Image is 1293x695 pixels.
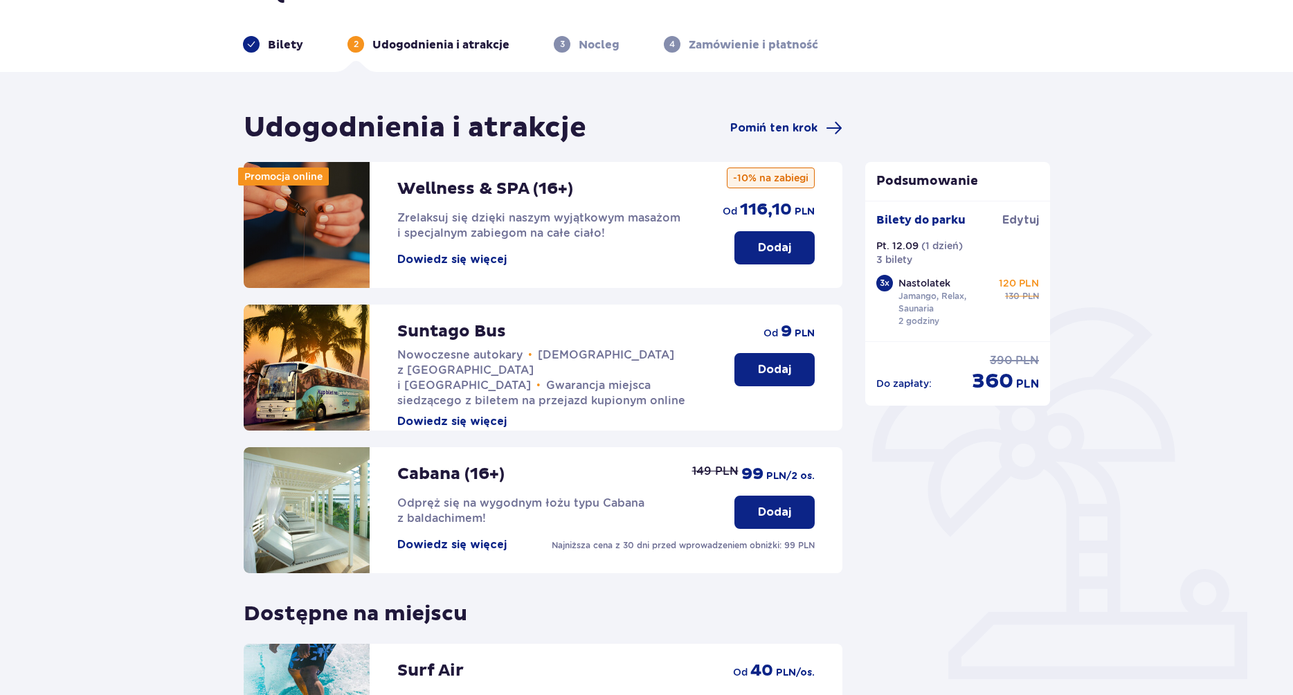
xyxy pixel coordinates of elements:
[397,496,644,525] span: Odpręż się na wygodnym łożu typu Cabana z baldachimem!
[758,505,791,520] p: Dodaj
[776,666,815,680] p: PLN /os.
[1002,213,1039,228] a: Edytuj
[689,37,818,53] p: Zamówienie i płatność
[397,211,680,240] span: Zrelaksuj się dzięki naszym wyjątkowym masażom i specjalnym zabiegom na całe ciało!
[268,37,303,53] p: Bilety
[999,276,1039,290] p: 120 PLN
[730,120,842,136] a: Pomiń ten krok
[552,539,815,552] p: Najniższa cena z 30 dni przed wprowadzeniem obniżki: 99 PLN
[397,348,523,361] span: Nowoczesne autokary
[921,239,963,253] p: ( 1 dzień )
[669,38,675,51] p: 4
[579,37,620,53] p: Nocleg
[1022,290,1039,303] p: PLN
[560,38,565,51] p: 3
[865,173,1051,190] p: Podsumowanie
[763,326,778,340] p: od
[898,276,950,290] p: Nastolatek
[354,38,359,51] p: 2
[758,240,791,255] p: Dodaj
[741,464,763,485] p: 99
[990,353,1013,368] p: 390
[692,464,739,479] p: 149 PLN
[795,205,815,219] p: PLN
[397,537,507,552] button: Dowiedz się więcej
[244,162,370,288] img: attraction
[397,348,674,392] span: [DEMOGRAPHIC_DATA] z [GEOGRAPHIC_DATA] i [GEOGRAPHIC_DATA]
[528,348,532,362] span: •
[244,305,370,431] img: attraction
[536,379,541,392] span: •
[898,290,994,315] p: Jamango, Relax, Saunaria
[898,315,939,327] p: 2 godziny
[238,168,329,186] div: Promocja online
[795,327,815,341] p: PLN
[876,213,966,228] p: Bilety do parku
[397,321,506,342] p: Suntago Bus
[244,111,586,145] h1: Udogodnienia i atrakcje
[750,660,773,681] p: 40
[372,37,509,53] p: Udogodnienia i atrakcje
[734,496,815,529] button: Dodaj
[734,231,815,264] button: Dodaj
[766,469,815,483] p: PLN /2 os.
[1015,353,1039,368] p: PLN
[244,590,467,627] p: Dostępne na miejscu
[876,377,932,390] p: Do zapłaty :
[397,660,464,681] p: Surf Air
[397,414,507,429] button: Dowiedz się więcej
[244,447,370,573] img: attraction
[1016,377,1039,392] p: PLN
[876,253,912,267] p: 3 bilety
[1005,290,1020,303] p: 130
[758,362,791,377] p: Dodaj
[727,168,815,188] p: -10% na zabiegi
[781,321,792,342] p: 9
[740,199,792,220] p: 116,10
[734,353,815,386] button: Dodaj
[730,120,817,136] span: Pomiń ten krok
[397,464,505,485] p: Cabana (16+)
[876,275,893,291] div: 3 x
[397,179,573,199] p: Wellness & SPA (16+)
[972,368,1013,395] p: 360
[397,252,507,267] button: Dowiedz się więcej
[733,665,748,679] p: od
[876,239,919,253] p: Pt. 12.09
[723,204,737,218] p: od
